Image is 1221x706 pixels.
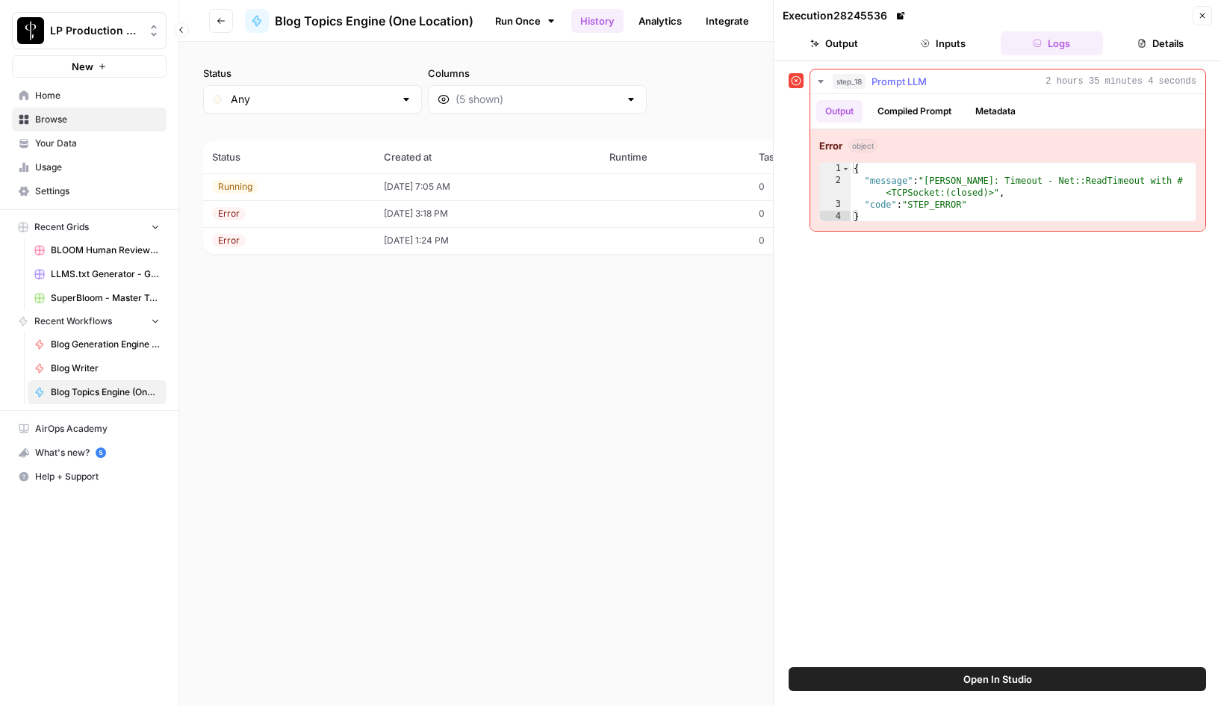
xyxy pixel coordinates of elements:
a: Blog Topics Engine (One Location) [245,9,473,33]
div: Error [212,207,246,220]
th: Status [203,140,375,173]
span: Usage [35,161,160,174]
button: Open In Studio [789,667,1206,691]
td: 0 [750,227,868,254]
button: Details [1109,31,1212,55]
button: Output [816,100,863,123]
td: [DATE] 7:05 AM [375,173,600,200]
span: Blog Topics Engine (One Location) [275,12,473,30]
input: (5 shown) [456,92,619,107]
a: Analytics [630,9,691,33]
span: Toggle code folding, rows 1 through 4 [842,163,850,175]
td: 0 [750,173,868,200]
button: Inputs [892,31,995,55]
a: Usage [12,155,167,179]
span: (3 records) [203,114,1197,140]
th: Created at [375,140,600,173]
span: Blog Generation Engine (Writer + Fact Checker) [51,338,160,351]
td: 0 [750,200,868,227]
a: Blog Writer [28,356,167,380]
span: Help + Support [35,470,160,483]
th: Runtime [600,140,750,173]
div: 1 [820,163,851,175]
a: 5 [96,448,106,458]
button: Output [783,31,886,55]
span: Blog Writer [51,362,160,375]
a: Blog Generation Engine (Writer + Fact Checker) [28,332,167,356]
strong: Error [819,138,842,153]
a: BLOOM Human Review (ver2) [28,238,167,262]
span: Browse [35,113,160,126]
span: Prompt LLM [872,74,927,89]
span: Blog Topics Engine (One Location) [51,385,160,399]
div: Error [212,234,246,247]
span: Open In Studio [963,672,1032,687]
span: Home [35,89,160,102]
button: Compiled Prompt [869,100,960,123]
td: [DATE] 3:18 PM [375,200,600,227]
button: Help + Support [12,465,167,489]
div: 2 [820,175,851,199]
a: Browse [12,108,167,131]
a: Run Once [485,8,565,34]
span: LP Production Workloads [50,23,140,38]
button: Logs [1001,31,1104,55]
a: Blog Topics Engine (One Location) [28,380,167,404]
span: BLOOM Human Review (ver2) [51,244,160,257]
span: AirOps Academy [35,422,160,436]
span: step_18 [833,74,866,89]
span: Your Data [35,137,160,150]
a: Your Data [12,131,167,155]
button: What's new? 5 [12,441,167,465]
span: Recent Grids [34,220,89,234]
a: Settings [12,179,167,203]
button: 2 hours 35 minutes 4 seconds [810,69,1205,93]
div: 4 [820,211,851,223]
input: Any [231,92,394,107]
button: Workspace: LP Production Workloads [12,12,167,49]
span: Recent Workflows [34,315,112,328]
button: New [12,55,167,78]
a: LLMS.txt Generator - Grid [28,262,167,286]
label: Status [203,66,422,81]
text: 5 [99,449,102,456]
span: Settings [35,185,160,198]
a: Home [12,84,167,108]
span: 2 hours 35 minutes 4 seconds [1046,75,1196,88]
div: 3 [820,199,851,211]
td: [DATE] 1:24 PM [375,227,600,254]
div: What's new? [13,442,166,464]
a: SuperBloom - Master Topic List [28,286,167,310]
label: Columns [428,66,647,81]
button: Recent Grids [12,216,167,238]
div: Running [212,180,258,193]
a: History [571,9,624,33]
button: Metadata [966,100,1025,123]
span: LLMS.txt Generator - Grid [51,267,160,281]
th: Tasks [750,140,868,173]
div: Execution 28245536 [783,8,908,23]
span: New [72,59,93,74]
a: Integrate [697,9,758,33]
button: Recent Workflows [12,310,167,332]
div: 2 hours 35 minutes 4 seconds [810,94,1205,231]
a: AirOps Academy [12,417,167,441]
span: object [848,139,877,152]
span: SuperBloom - Master Topic List [51,291,160,305]
img: LP Production Workloads Logo [17,17,44,44]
